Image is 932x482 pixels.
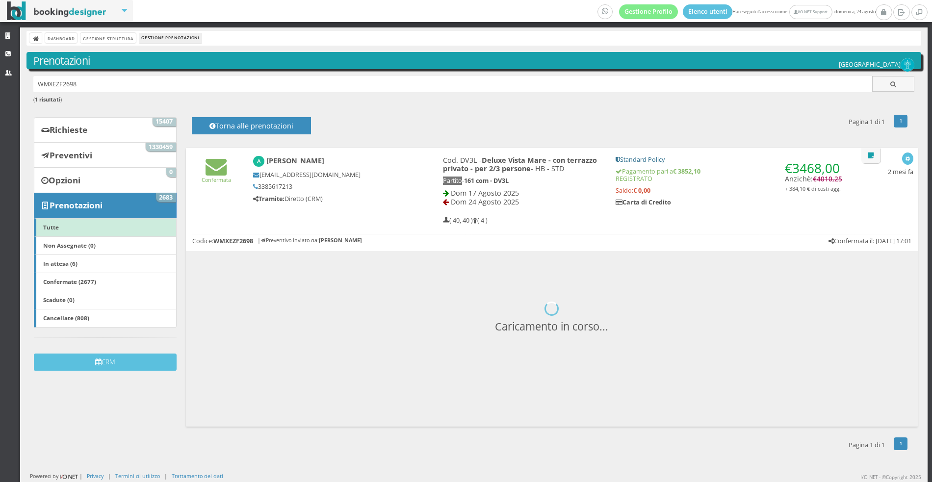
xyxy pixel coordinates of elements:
[153,118,176,127] span: 15407
[253,171,410,178] h5: [EMAIL_ADDRESS][DOMAIN_NAME]
[633,186,650,195] strong: € 0,00
[258,237,362,244] h6: | Preventivo inviato da:
[789,5,832,19] a: I/O NET Support
[34,236,176,255] a: Non Assegnate (0)
[894,115,908,127] a: 1
[849,441,885,449] h5: Pagina 1 di 1
[792,159,840,177] span: 3468,00
[192,117,311,134] button: Torna alle prenotazioni
[34,309,176,328] a: Cancellate (808)
[619,4,678,19] a: Gestione Profilo
[253,195,410,203] h5: Diretto (CRM)
[203,122,300,137] h4: Torna alle prenotazioni
[43,278,96,285] b: Confermate (2677)
[146,143,176,152] span: 1330459
[785,156,844,192] h4: Anzichè:
[253,195,285,203] b: Tramite:
[839,58,914,72] h5: [GEOGRAPHIC_DATA]
[616,156,844,163] h5: Standard Policy
[186,320,918,422] h3: Caricamento in corso...
[156,193,176,202] span: 2683
[901,58,914,72] img: 2dbab84eca8c11ee8d0a0acad8d364ef.png
[43,296,75,304] b: Scadute (0)
[213,237,253,245] b: WMXEZF2698
[451,197,519,206] span: Dom 24 Agosto 2025
[34,291,176,309] a: Scadute (0)
[164,472,167,480] div: |
[43,314,89,322] b: Cancellate (808)
[616,198,671,206] b: Carta di Credito
[785,185,841,192] small: + 384,10 € di costi agg.
[253,156,264,167] img: Andrea
[7,1,106,21] img: BookingDesigner.com
[34,254,176,273] a: In attesa (6)
[828,237,911,245] h5: Confermata il: [DATE] 17:01
[33,97,915,103] h6: ( )
[115,472,160,480] a: Termini di utilizzo
[50,150,92,161] b: Preventivi
[785,159,840,177] span: €
[894,437,908,450] a: 1
[45,33,77,43] a: Dashboard
[34,354,176,371] button: CRM
[43,241,96,249] b: Non Assegnate (0)
[319,236,362,244] b: [PERSON_NAME]
[108,472,111,480] div: |
[34,168,176,193] a: Opzioni 0
[33,76,873,92] input: Ricerca cliente - (inserisci il codice, il nome, il cognome, il numero di telefono o la mail)
[673,167,700,176] strong: € 3852,10
[172,472,223,480] a: Trattamento dei dati
[266,156,324,165] b: [PERSON_NAME]
[58,473,79,481] img: ionet_small_logo.png
[443,177,462,185] span: Partito
[817,175,842,183] span: 4010,25
[597,4,876,19] span: Hai eseguito l'accesso come: domenica, 24 agosto
[451,188,519,198] span: Dom 17 Agosto 2025
[192,237,253,245] h5: Codice:
[50,200,103,211] b: Prenotazioni
[139,33,202,44] li: Gestione Prenotazioni
[849,118,885,126] h5: Pagina 1 di 1
[80,33,135,43] a: Gestione Struttura
[87,472,104,480] a: Privacy
[253,183,410,190] h5: 3385617213
[616,187,844,194] h5: Saldo:
[34,218,176,237] a: Tutte
[34,117,176,143] a: Richieste 15407
[443,156,602,173] h4: Cod. DV3L - - HB - STD
[813,175,842,183] span: €
[34,142,176,168] a: Preventivi 1330459
[888,168,913,176] h5: 2 mesi fa
[35,96,60,103] b: 1 risultati
[616,168,844,182] h5: Pagamento pari a REGISTRATO
[43,223,59,231] b: Tutte
[30,472,82,481] div: Powered by |
[166,168,176,177] span: 0
[34,273,176,291] a: Confermate (2677)
[443,217,488,224] h5: ( 40, 40 ) ( 4 )
[464,177,509,185] b: 161 com - DV3L
[49,175,80,186] b: Opzioni
[202,168,231,183] a: Confermata
[50,124,87,135] b: Richieste
[43,259,78,267] b: In attesa (6)
[683,4,733,19] a: Elenco utenti
[33,54,915,67] h3: Prenotazioni
[443,155,597,173] b: Deluxe Vista Mare - con terrazzo privato - per 2/3 persone
[34,193,176,218] a: Prenotazioni 2683
[443,177,602,184] h5: -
